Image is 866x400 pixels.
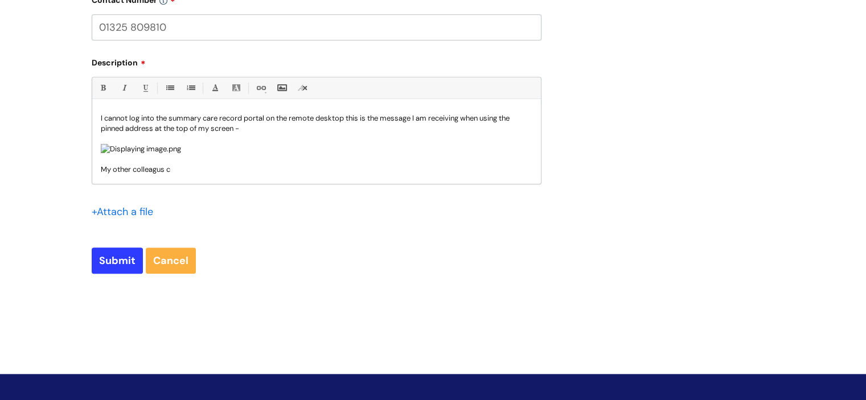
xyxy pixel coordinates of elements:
[101,113,532,134] p: I cannot log into the summary care record portal on the remote desktop this is the message I am r...
[101,144,181,154] img: Displaying image.png
[101,164,532,175] p: My other colleagus c
[92,205,97,218] span: +
[92,248,143,274] input: Submit
[253,81,268,95] a: Link
[229,81,243,95] a: Back Color
[183,81,198,95] a: 1. Ordered List (Ctrl-Shift-8)
[96,81,110,95] a: Bold (Ctrl-B)
[295,81,310,95] a: Remove formatting (Ctrl-\)
[274,81,289,95] a: Insert Image...
[208,81,222,95] a: Font Color
[92,54,541,68] label: Description
[146,248,196,274] a: Cancel
[92,203,160,221] div: Attach a file
[117,81,131,95] a: Italic (Ctrl-I)
[162,81,177,95] a: • Unordered List (Ctrl-Shift-7)
[138,81,152,95] a: Underline(Ctrl-U)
